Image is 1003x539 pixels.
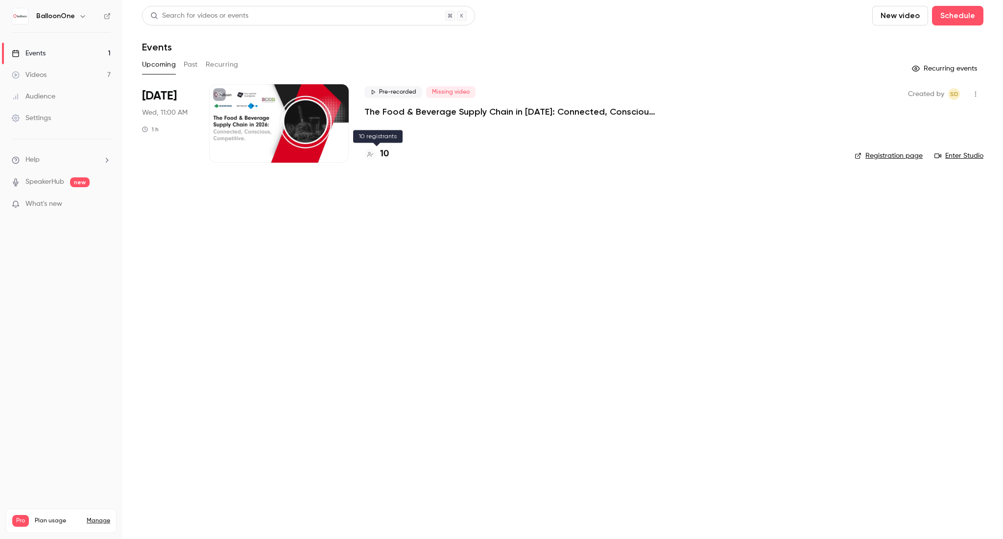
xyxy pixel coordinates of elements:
span: Sitara Duggal [948,88,960,100]
span: Plan usage [35,517,81,525]
span: What's new [25,199,62,209]
a: SpeakerHub [25,177,64,187]
h1: Events [142,41,172,53]
button: Upcoming [142,57,176,73]
div: Audience [12,92,55,101]
div: Events [12,49,46,58]
span: [DATE] [142,88,177,104]
span: Created by [908,88,944,100]
span: Pre-recorded [364,86,422,98]
span: new [70,177,90,187]
span: Missing video [426,86,476,98]
a: Registration page [855,151,923,161]
div: Search for videos or events [150,11,248,21]
button: Past [184,57,198,73]
a: Enter Studio [934,151,983,161]
div: Settings [12,113,51,123]
a: 10 [364,147,389,161]
a: The Food & Beverage Supply Chain in [DATE]: Connected, Conscious, Competitive. [364,106,658,118]
button: New video [872,6,928,25]
button: Schedule [932,6,983,25]
a: Manage [87,517,110,525]
span: SD [950,88,958,100]
span: Wed, 11:00 AM [142,108,188,118]
img: BalloonOne [12,8,28,24]
button: Recurring events [907,61,983,76]
button: Recurring [206,57,239,73]
h4: 10 [380,147,389,161]
span: Pro [12,515,29,527]
span: Help [25,155,40,165]
div: 1 h [142,125,159,133]
li: help-dropdown-opener [12,155,111,165]
h6: BalloonOne [36,11,75,21]
div: Videos [12,70,47,80]
div: Oct 29 Wed, 11:00 AM (Europe/London) [142,84,193,163]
